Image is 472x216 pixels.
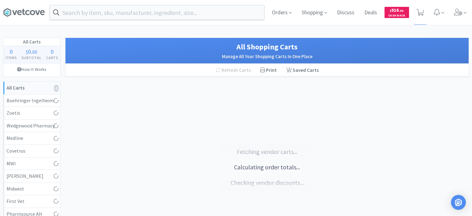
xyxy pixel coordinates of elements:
[3,195,60,208] a: First Vet
[3,120,60,132] a: Wedgewood Pharmacy
[3,132,60,145] a: Medline
[51,48,54,55] span: 0
[26,49,28,55] span: $
[7,134,57,142] div: Medline
[3,107,60,120] a: Zoetis
[451,195,466,210] div: Open Intercom Messenger
[3,158,60,170] a: MWI
[211,64,255,77] div: Refresh Carts
[3,63,60,75] a: How It Works
[399,9,403,13] span: . 99
[44,55,60,61] h4: Carts
[7,172,57,180] div: [PERSON_NAME]
[3,145,60,158] a: Covetrus
[255,64,281,77] div: Print
[72,41,462,53] h1: All Shopping Carts
[281,64,323,77] a: Saved Carts
[7,122,57,130] div: Wedgewood Pharmacy
[3,170,60,183] a: [PERSON_NAME]
[32,49,37,55] span: 00
[390,9,391,13] span: $
[7,160,57,168] div: MWI
[3,38,60,46] h1: All Carts
[19,48,44,55] div: .
[3,82,60,94] a: All Carts0
[362,10,380,16] a: Deals
[7,197,57,205] div: First Vet
[7,185,57,193] div: Midwest
[3,94,60,107] a: Boehringer Ingelheim
[3,183,60,195] a: Midwest
[7,97,57,105] div: Boehringer Ingelheim
[384,4,409,21] a: $916.99Cash Back
[10,48,13,55] span: 0
[388,14,405,18] span: Cash Back
[3,55,19,61] h4: Items
[7,85,25,91] strong: All Carts
[7,147,57,155] div: Covetrus
[72,53,462,60] h2: Manage All Your Shopping Carts In One Place
[28,48,31,55] span: 0
[50,5,264,20] input: Search by item, sku, manufacturer, ingredient, size...
[335,10,357,16] a: Discuss
[54,85,59,92] i: 0
[390,7,403,13] span: 916
[19,55,44,61] h4: Subtotal
[7,109,57,117] div: Zoetis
